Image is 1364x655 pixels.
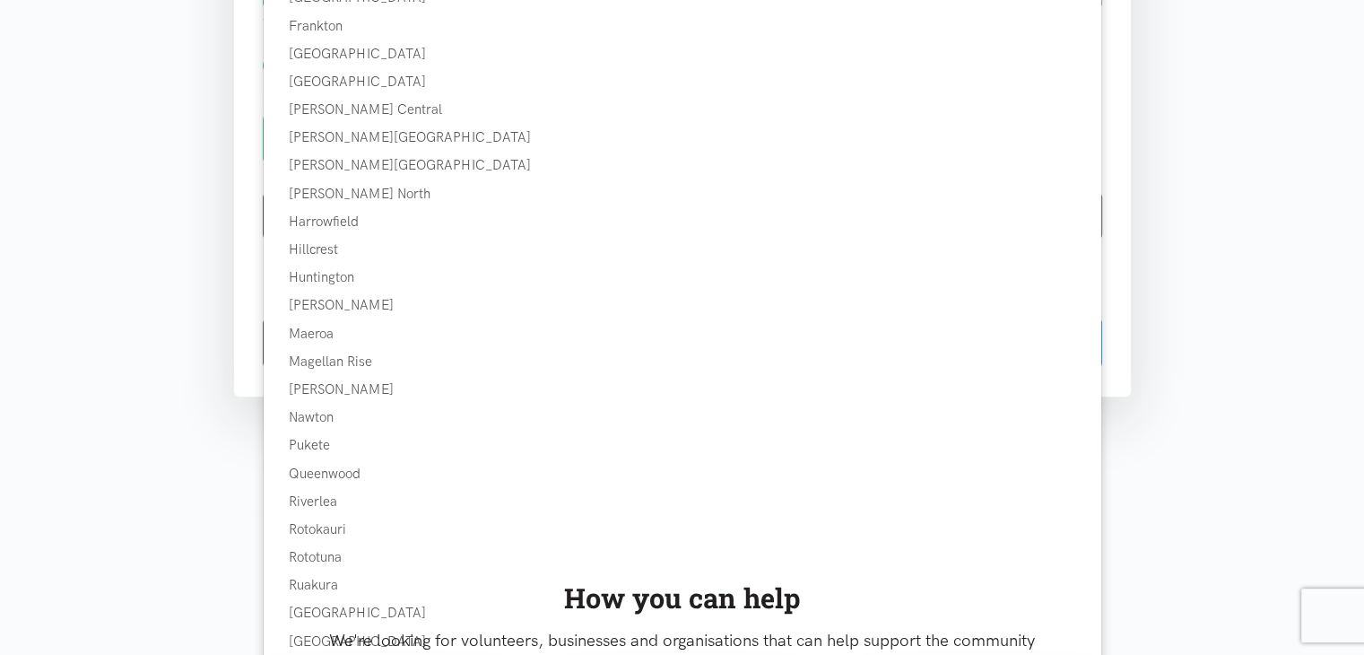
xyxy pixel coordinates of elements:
[264,519,1101,540] div: Rotokauri
[264,406,1101,428] div: Nawton
[264,211,1101,232] div: Harrowfield
[264,351,1101,372] div: Magellan Rise
[264,294,1101,316] div: [PERSON_NAME]
[264,379,1101,400] div: [PERSON_NAME]
[256,576,1109,620] div: How you can help
[264,127,1101,148] div: [PERSON_NAME][GEOGRAPHIC_DATA]
[264,43,1101,65] div: [GEOGRAPHIC_DATA]
[264,183,1101,205] div: [PERSON_NAME] North
[264,239,1101,260] div: Hillcrest
[264,546,1101,568] div: Rototuna
[264,71,1101,92] div: [GEOGRAPHIC_DATA]
[256,627,1109,654] p: We're looking for volunteers, businesses and organisations that can help support the community
[264,99,1101,120] div: [PERSON_NAME] Central
[264,154,1101,176] div: [PERSON_NAME][GEOGRAPHIC_DATA]
[264,434,1101,456] div: Pukete
[264,15,1101,37] div: Frankton
[264,323,1101,345] div: Maeroa
[264,266,1101,288] div: Huntington
[264,491,1101,512] div: Riverlea
[264,463,1101,485] div: Queenwood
